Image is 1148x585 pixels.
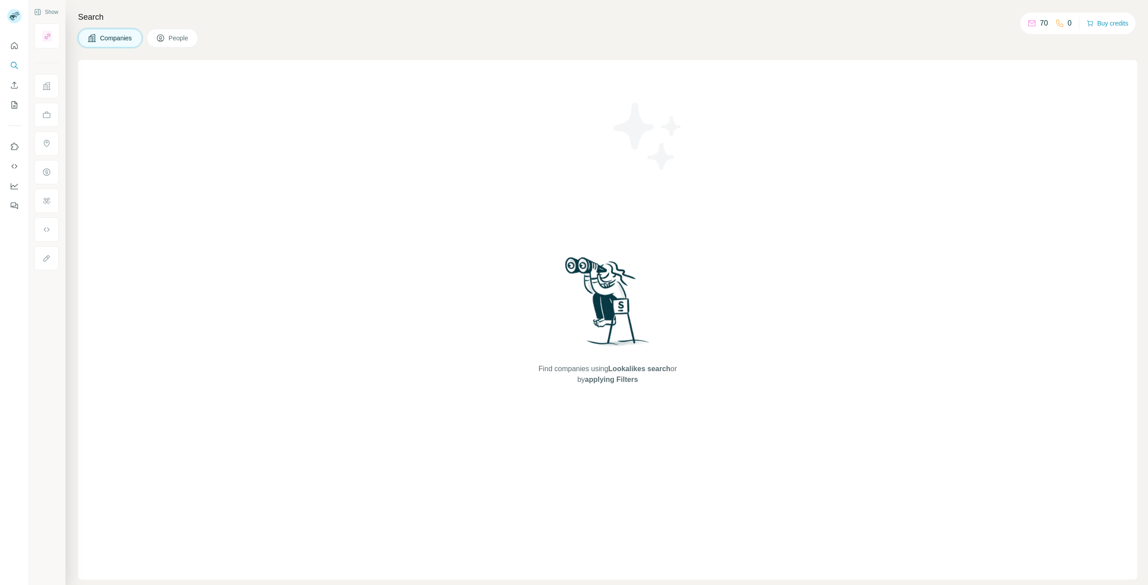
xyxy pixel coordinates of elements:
button: Use Surfe on LinkedIn [7,139,22,155]
button: Enrich CSV [7,77,22,93]
h4: Search [78,11,1137,23]
p: 0 [1068,18,1072,29]
button: Show [28,5,65,19]
button: My lists [7,97,22,113]
span: Find companies using or by [536,364,679,385]
img: Surfe Illustration - Woman searching with binoculars [561,255,654,355]
span: applying Filters [585,376,638,383]
p: 70 [1040,18,1048,29]
span: People [169,34,189,43]
span: Lookalikes search [608,365,670,373]
button: Buy credits [1087,17,1128,30]
img: Surfe Illustration - Stars [608,96,688,177]
button: Use Surfe API [7,158,22,174]
button: Dashboard [7,178,22,194]
button: Quick start [7,38,22,54]
button: Feedback [7,198,22,214]
span: Companies [100,34,133,43]
button: Search [7,57,22,74]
